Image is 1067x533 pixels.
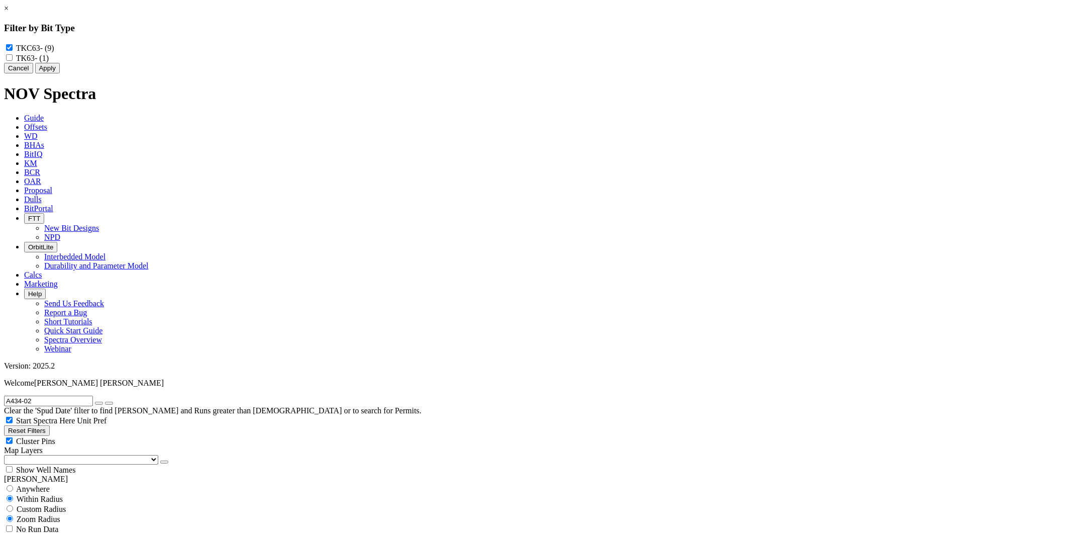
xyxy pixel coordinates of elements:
span: Calcs [24,271,42,279]
button: Reset Filters [4,425,50,436]
span: - (1) [35,54,49,62]
span: Cluster Pins [16,437,55,446]
a: NPD [44,233,60,241]
span: FTT [28,215,40,222]
span: BitPortal [24,204,53,213]
span: Marketing [24,280,58,288]
p: Welcome [4,379,1063,388]
span: Anywhere [16,485,50,493]
span: [PERSON_NAME] [PERSON_NAME] [34,379,164,387]
span: Zoom Radius [17,515,60,523]
span: Offsets [24,123,47,131]
h1: NOV Spectra [4,84,1063,103]
span: BCR [24,168,40,176]
a: Send Us Feedback [44,299,104,308]
span: Dulls [24,195,42,204]
a: Spectra Overview [44,335,102,344]
a: New Bit Designs [44,224,99,232]
span: OAR [24,177,41,186]
h3: Filter by Bit Type [4,23,1063,34]
a: Report a Bug [44,308,87,317]
span: Custom Radius [17,505,66,513]
button: Apply [35,63,60,73]
span: Help [28,290,42,298]
span: BitIQ [24,150,42,158]
span: KM [24,159,37,167]
input: Search [4,396,93,406]
a: Interbedded Model [44,252,105,261]
a: Webinar [44,344,71,353]
span: Within Radius [17,495,63,503]
span: Guide [24,114,44,122]
label: TKC63 [16,44,54,52]
span: Proposal [24,186,52,195]
div: Version: 2025.2 [4,362,1063,371]
label: TK63 [16,54,49,62]
span: Show Well Names [16,466,75,474]
span: Clear the 'Spud Date' filter to find [PERSON_NAME] and Runs greater than [DEMOGRAPHIC_DATA] or to... [4,406,421,415]
span: Start Spectra Here [16,416,75,425]
span: Map Layers [4,446,43,455]
span: BHAs [24,141,44,149]
button: Cancel [4,63,33,73]
a: Durability and Parameter Model [44,261,149,270]
span: WD [24,132,38,140]
a: Short Tutorials [44,317,92,326]
span: Unit Pref [77,416,106,425]
div: [PERSON_NAME] [4,475,1063,484]
span: - (9) [40,44,54,52]
span: OrbitLite [28,243,53,251]
a: × [4,4,9,13]
a: Quick Start Guide [44,326,102,335]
